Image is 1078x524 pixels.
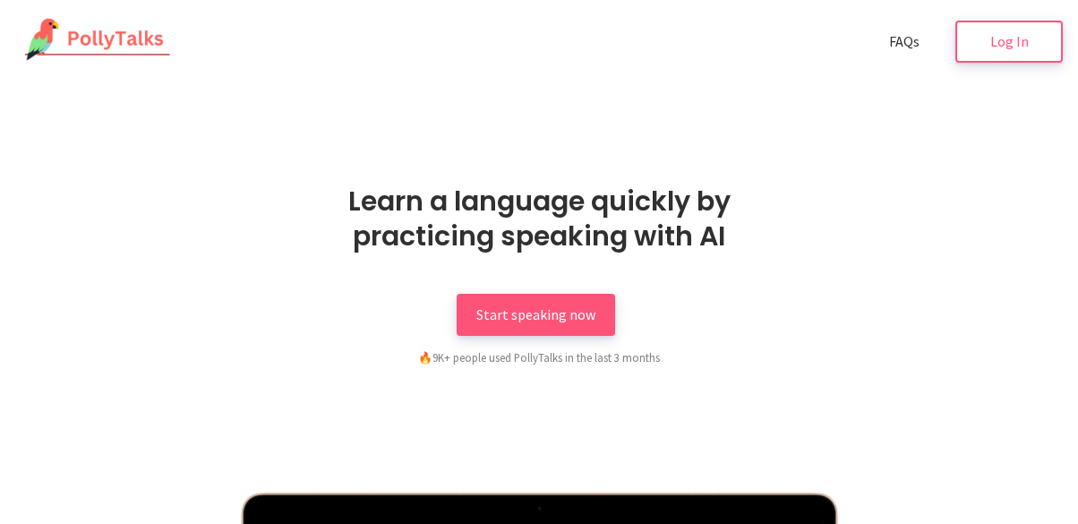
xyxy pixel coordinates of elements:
div: 9K+ people used PollyTalks in the last 3 months [324,348,754,366]
img: PollyTalks Logo [15,18,171,63]
span: Start speaking now [476,305,595,323]
h1: Learn a language quickly by practicing speaking with AI [293,184,785,253]
span: fire [418,350,432,365]
a: FAQs [869,21,939,63]
span: FAQs [889,32,920,50]
span: Log In [990,32,1029,50]
a: Log In [955,21,1063,63]
a: Start speaking now [457,294,615,336]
